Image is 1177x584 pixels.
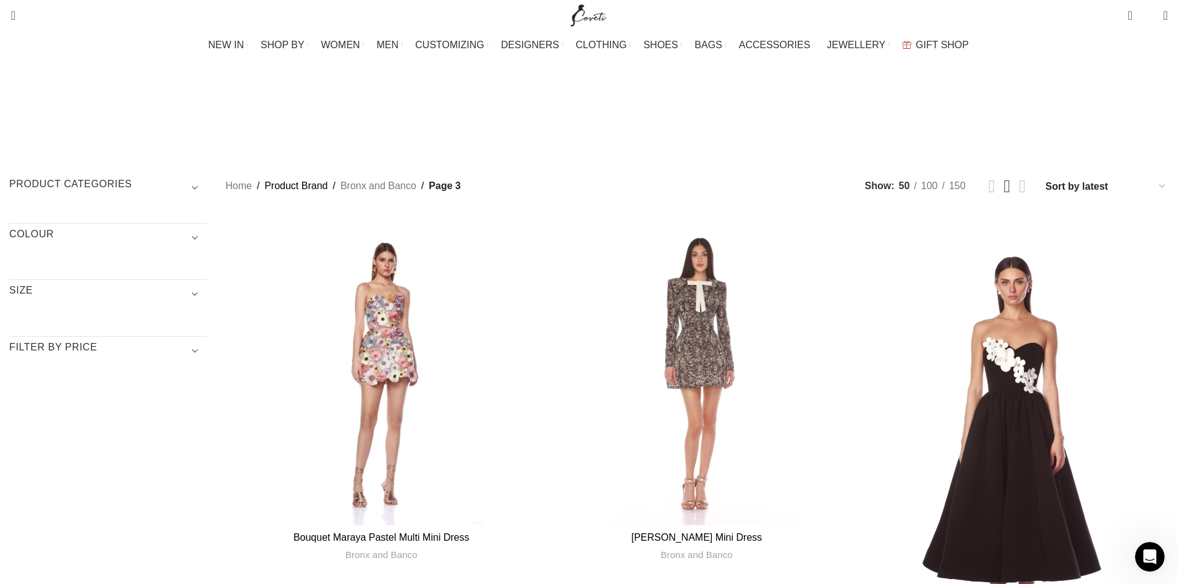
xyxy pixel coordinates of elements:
[631,532,762,543] a: [PERSON_NAME] Mini Dress
[541,214,852,525] a: Courtney Black Mini Dress
[3,33,1174,57] div: Main navigation
[827,39,885,51] span: JEWELLERY
[501,39,559,51] span: DESIGNERS
[1121,3,1138,28] a: 0
[643,39,678,51] span: SHOES
[9,341,207,362] h3: Filter by price
[321,33,365,57] a: WOMEN
[576,39,627,51] span: CLOTHING
[694,39,722,51] span: BAGS
[377,33,403,57] a: MEN
[576,33,631,57] a: CLOTHING
[415,33,489,57] a: CUSTOMIZING
[261,33,309,57] a: SHOP BY
[3,3,15,28] a: Search
[415,39,484,51] span: CUSTOMIZING
[739,33,815,57] a: ACCESSORIES
[261,39,305,51] span: SHOP BY
[1129,6,1138,15] span: 0
[9,177,207,198] h3: Product categories
[1142,3,1154,28] div: My Wishlist
[694,33,726,57] a: BAGS
[377,39,399,51] span: MEN
[208,39,244,51] span: NEW IN
[1144,12,1154,22] span: 0
[568,9,609,20] a: Site logo
[660,548,733,561] a: Bronx and Banco
[827,33,890,57] a: JEWELLERY
[9,227,207,248] h3: COLOUR
[226,214,537,525] a: Bouquet Maraya Pastel Multi Mini Dress
[293,532,470,543] a: Bouquet Maraya Pastel Multi Mini Dress
[345,548,418,561] a: Bronx and Banco
[321,39,360,51] span: WOMEN
[9,284,207,305] h3: SIZE
[208,33,248,57] a: NEW IN
[643,33,682,57] a: SHOES
[902,41,911,49] img: GiftBag
[1135,542,1165,572] iframe: Intercom live chat
[902,33,969,57] a: GIFT SHOP
[739,39,811,51] span: ACCESSORIES
[501,33,563,57] a: DESIGNERS
[916,39,969,51] span: GIFT SHOP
